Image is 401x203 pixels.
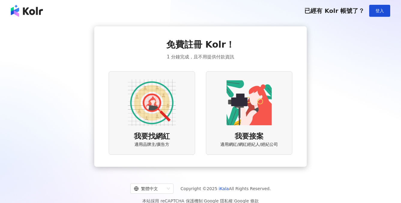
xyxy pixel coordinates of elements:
img: KOL identity option [225,79,273,127]
img: AD identity option [128,79,176,127]
a: iKala [219,186,229,191]
span: 適用網紅/網紅經紀人/經紀公司 [220,142,278,148]
span: 1 分鐘完成，且不用提供付款資訊 [167,53,234,60]
span: 免費註冊 Kolr！ [166,38,235,51]
img: logo [11,5,43,17]
span: 我要接案 [235,131,264,142]
span: 適用品牌主/廣告方 [134,142,170,148]
button: 登入 [369,5,390,17]
span: 已經有 Kolr 帳號了？ [304,7,364,14]
div: 繁體中文 [134,184,164,193]
span: Copyright © 2025 All Rights Reserved. [181,185,271,192]
span: 我要找網紅 [134,131,170,142]
span: 登入 [375,8,384,13]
